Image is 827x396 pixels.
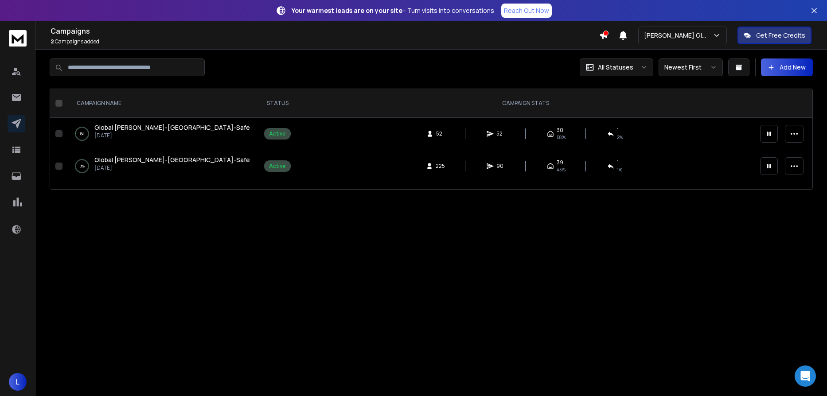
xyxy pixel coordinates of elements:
[80,162,85,171] p: 0 %
[598,63,633,72] p: All Statuses
[80,129,84,138] p: 1 %
[9,30,27,47] img: logo
[617,134,623,141] span: 2 %
[557,127,563,134] span: 30
[496,130,505,137] span: 52
[51,38,599,45] p: Campaigns added
[51,26,599,36] h1: Campaigns
[644,31,713,40] p: [PERSON_NAME] Global
[269,130,286,137] div: Active
[269,163,286,170] div: Active
[296,89,755,118] th: CAMPAIGN STATS
[292,6,494,15] p: – Turn visits into conversations
[557,134,566,141] span: 58 %
[501,4,552,18] a: Reach Out Now
[259,89,296,118] th: STATUS
[557,166,566,173] span: 43 %
[9,373,27,391] button: L
[659,58,723,76] button: Newest First
[617,127,619,134] span: 1
[94,155,250,164] a: Global [PERSON_NAME]-[GEOGRAPHIC_DATA]-Safe
[504,6,549,15] p: Reach Out Now
[496,163,505,170] span: 90
[436,163,445,170] span: 225
[66,150,259,182] td: 0%Global [PERSON_NAME]-[GEOGRAPHIC_DATA]-Safe[DATE]
[436,130,445,137] span: 52
[795,365,816,387] div: Open Intercom Messenger
[292,6,402,15] strong: Your warmest leads are on your site
[761,58,813,76] button: Add New
[94,123,250,132] a: Global [PERSON_NAME]-[GEOGRAPHIC_DATA]-Safe
[756,31,805,40] p: Get Free Credits
[66,118,259,150] td: 1%Global [PERSON_NAME]-[GEOGRAPHIC_DATA]-Safe[DATE]
[617,159,619,166] span: 1
[66,89,259,118] th: CAMPAIGN NAME
[737,27,811,44] button: Get Free Credits
[51,38,54,45] span: 2
[94,164,250,171] p: [DATE]
[94,132,250,139] p: [DATE]
[617,166,622,173] span: 1 %
[557,159,563,166] span: 39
